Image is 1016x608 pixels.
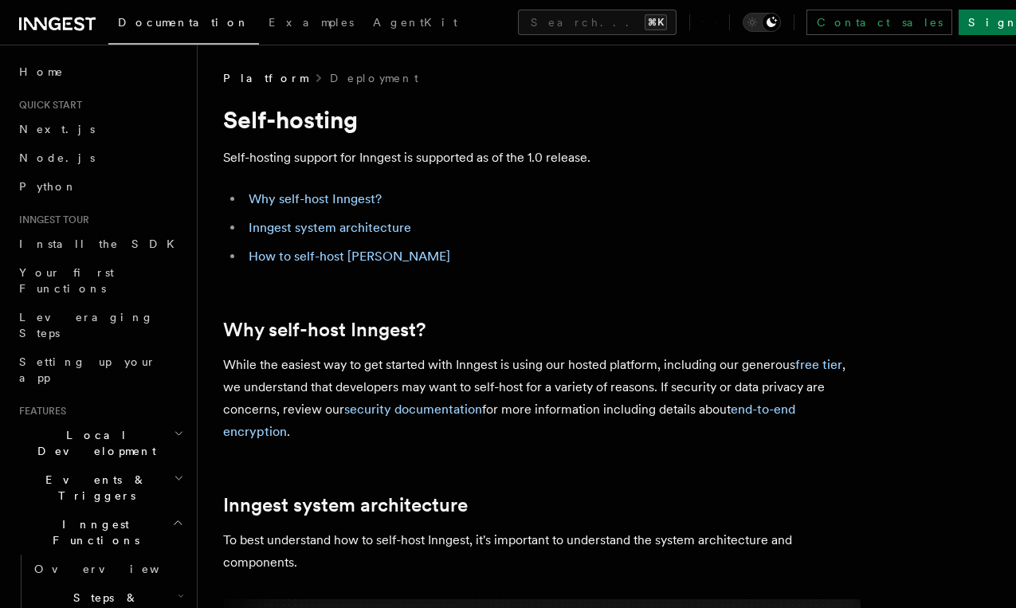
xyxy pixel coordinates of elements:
a: Setting up your app [13,347,187,392]
a: Overview [28,555,187,583]
a: Inngest system architecture [249,220,411,235]
a: Examples [259,5,363,43]
span: Inngest Functions [13,516,172,548]
span: Examples [269,16,354,29]
span: Install the SDK [19,237,184,250]
a: Your first Functions [13,258,187,303]
span: Features [13,405,66,418]
a: security documentation [344,402,482,417]
button: Toggle dark mode [743,13,781,32]
span: Events & Triggers [13,472,174,504]
a: Why self-host Inngest? [249,191,382,206]
a: Why self-host Inngest? [223,319,426,341]
button: Events & Triggers [13,465,187,510]
button: Search...⌘K [518,10,677,35]
a: Documentation [108,5,259,45]
span: AgentKit [373,16,457,29]
span: Leveraging Steps [19,311,154,339]
kbd: ⌘K [645,14,667,30]
a: Inngest system architecture [223,494,468,516]
span: Overview [34,563,198,575]
p: To best understand how to self-host Inngest, it's important to understand the system architecture... [223,529,861,574]
a: Node.js [13,143,187,172]
span: Inngest tour [13,214,89,226]
span: Next.js [19,123,95,135]
span: Setting up your app [19,355,156,384]
a: Home [13,57,187,86]
span: Node.js [19,151,95,164]
span: Local Development [13,427,174,459]
span: Your first Functions [19,266,114,295]
a: AgentKit [363,5,467,43]
h1: Self-hosting [223,105,861,134]
span: Platform [223,70,308,86]
span: Python [19,180,77,193]
button: Local Development [13,421,187,465]
a: Leveraging Steps [13,303,187,347]
a: How to self-host [PERSON_NAME] [249,249,450,264]
a: Install the SDK [13,229,187,258]
span: Quick start [13,99,82,112]
span: Documentation [118,16,249,29]
a: Python [13,172,187,201]
button: Inngest Functions [13,510,187,555]
a: Contact sales [806,10,952,35]
span: Home [19,64,64,80]
a: Next.js [13,115,187,143]
a: free tier [795,357,842,372]
p: Self-hosting support for Inngest is supported as of the 1.0 release. [223,147,861,169]
a: Deployment [330,70,418,86]
p: While the easiest way to get started with Inngest is using our hosted platform, including our gen... [223,354,861,443]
